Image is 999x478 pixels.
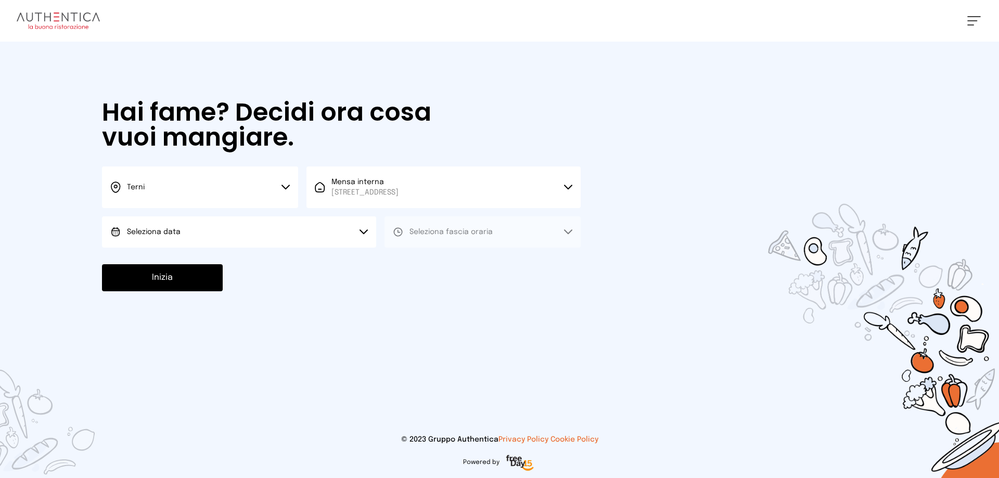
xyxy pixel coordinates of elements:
button: Seleziona data [102,216,376,248]
img: logo-freeday.3e08031.png [504,453,536,474]
span: Powered by [463,458,499,467]
a: Cookie Policy [550,436,598,443]
img: logo.8f33a47.png [17,12,100,29]
a: Privacy Policy [498,436,548,443]
h1: Hai fame? Decidi ora cosa vuoi mangiare. [102,100,461,150]
span: Mensa interna [331,177,399,198]
button: Terni [102,166,298,208]
span: Seleziona fascia oraria [409,228,493,236]
img: sticker-selezione-mensa.70a28f7.png [708,144,999,478]
span: Seleziona data [127,228,181,236]
span: Terni [127,184,145,191]
button: Mensa interna[STREET_ADDRESS] [306,166,581,208]
span: [STREET_ADDRESS] [331,187,399,198]
button: Inizia [102,264,223,291]
button: Seleziona fascia oraria [385,216,581,248]
p: © 2023 Gruppo Authentica [17,434,982,445]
